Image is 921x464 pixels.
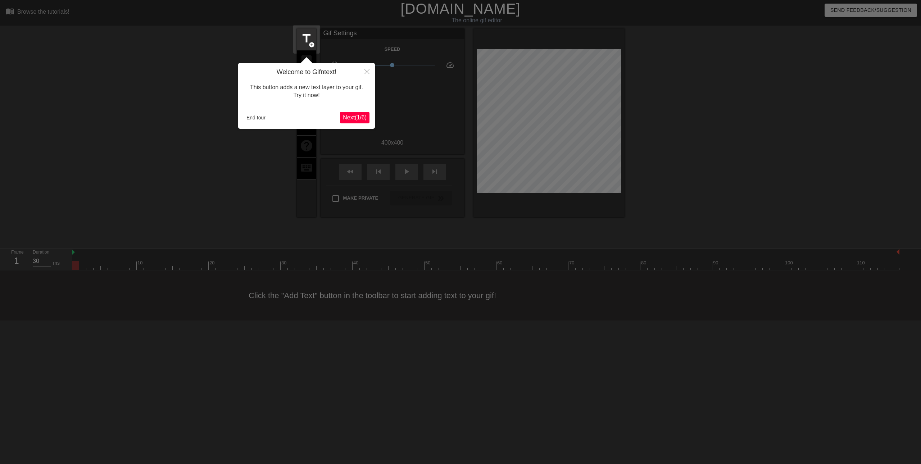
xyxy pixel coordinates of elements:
[343,114,367,120] span: Next ( 1 / 6 )
[359,63,375,79] button: Close
[244,68,369,76] h4: Welcome to Gifntext!
[244,76,369,107] div: This button adds a new text layer to your gif. Try it now!
[340,112,369,123] button: Next
[244,112,268,123] button: End tour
